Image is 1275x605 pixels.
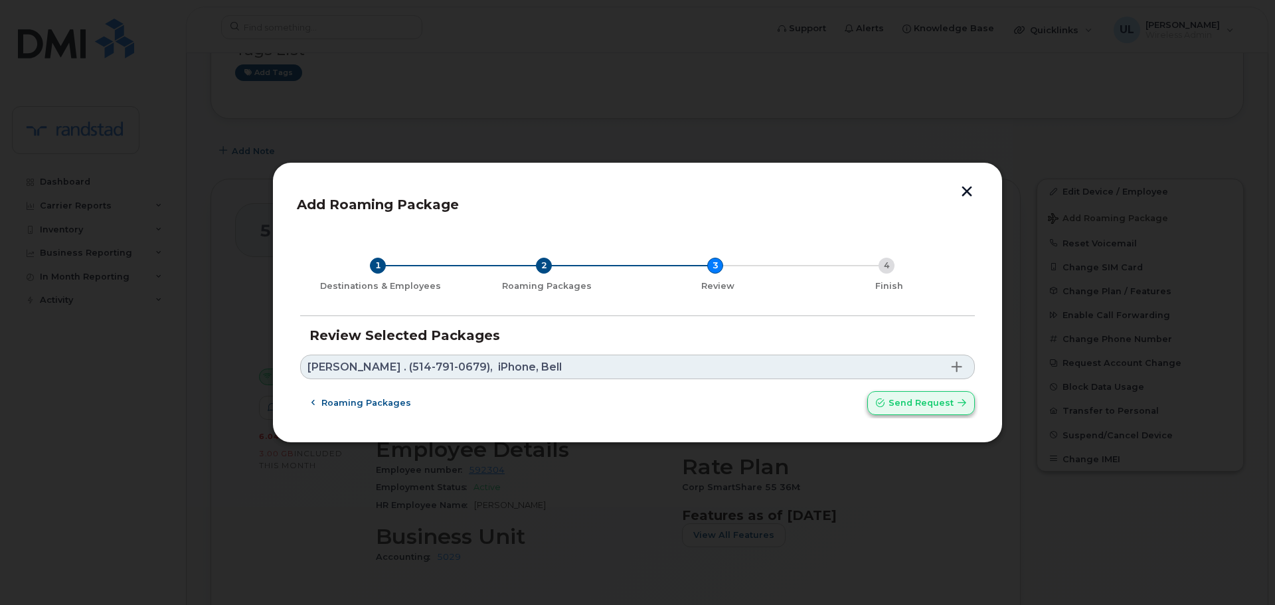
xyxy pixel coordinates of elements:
[809,281,970,292] div: Finish
[879,258,894,274] div: 4
[309,328,966,343] h3: Review Selected Packages
[889,396,954,409] span: Send request
[305,281,456,292] div: Destinations & Employees
[300,355,975,379] a: [PERSON_NAME] . (514-791-0679),iPhone, Bell
[321,396,411,409] span: Roaming packages
[466,281,627,292] div: Roaming Packages
[498,362,562,373] span: iPhone, Bell
[300,391,422,415] button: Roaming packages
[307,362,493,373] span: [PERSON_NAME] . (514-791-0679),
[370,258,386,274] div: 1
[297,197,459,213] span: Add Roaming Package
[867,391,975,415] button: Send request
[536,258,552,274] div: 2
